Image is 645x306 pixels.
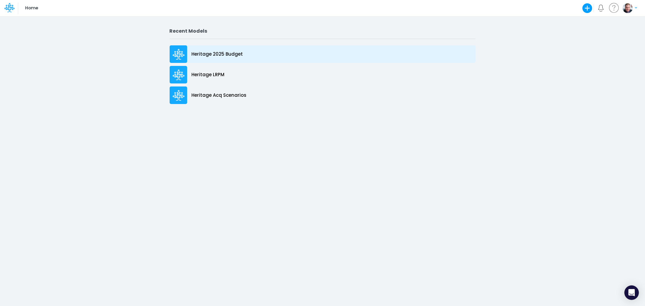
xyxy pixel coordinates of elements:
a: Notifications [598,5,604,11]
p: Heritage Acq Scenarios [192,92,247,99]
div: Open Intercom Messenger [624,285,639,300]
h2: Recent Models [170,28,476,34]
a: Heritage LRPM [170,64,476,85]
p: Heritage 2025 Budget [192,51,243,58]
a: Heritage Acq Scenarios [170,85,476,106]
p: Heritage LRPM [192,71,225,78]
a: Heritage 2025 Budget [170,44,476,64]
p: Home [25,5,38,11]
